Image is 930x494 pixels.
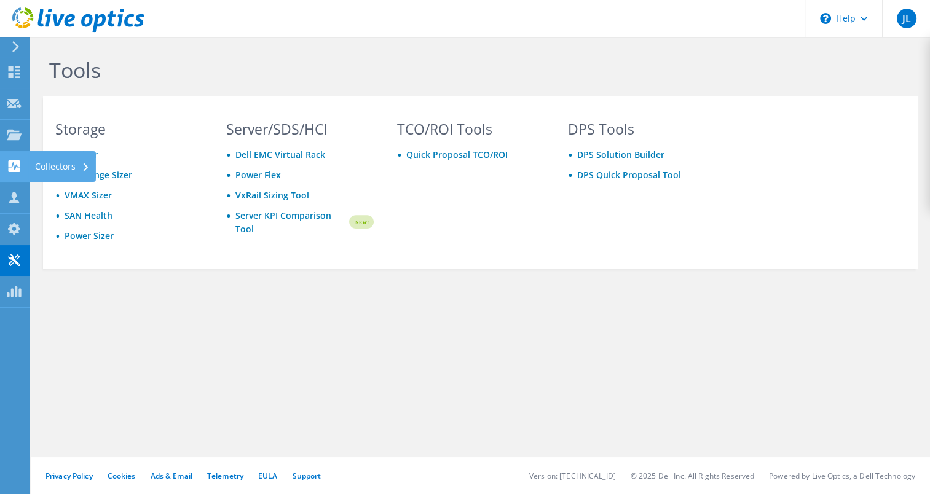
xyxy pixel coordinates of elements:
[631,471,754,481] li: © 2025 Dell Inc. All Rights Reserved
[65,189,112,201] a: VMAX Sizer
[55,122,203,136] h3: Storage
[820,13,831,24] svg: \n
[226,122,374,136] h3: Server/SDS/HCI
[577,169,681,181] a: DPS Quick Proposal Tool
[65,210,112,221] a: SAN Health
[258,471,277,481] a: EULA
[235,209,347,236] a: Server KPI Comparison Tool
[769,471,915,481] li: Powered by Live Optics, a Dell Technology
[529,471,616,481] li: Version: [TECHNICAL_ID]
[207,471,243,481] a: Telemetry
[45,471,93,481] a: Privacy Policy
[292,471,321,481] a: Support
[897,9,916,28] span: JL
[577,149,664,160] a: DPS Solution Builder
[406,149,508,160] a: Quick Proposal TCO/ROI
[49,57,879,83] h1: Tools
[65,169,132,181] a: Mid-Range Sizer
[397,122,545,136] h3: TCO/ROI Tools
[151,471,192,481] a: Ads & Email
[108,471,136,481] a: Cookies
[65,230,114,241] a: Power Sizer
[347,208,374,237] img: new-badge.svg
[65,149,98,160] a: X2 Sizer
[235,169,281,181] a: Power Flex
[568,122,715,136] h3: DPS Tools
[235,189,309,201] a: VxRail Sizing Tool
[235,149,325,160] a: Dell EMC Virtual Rack
[29,151,96,182] div: Collectors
